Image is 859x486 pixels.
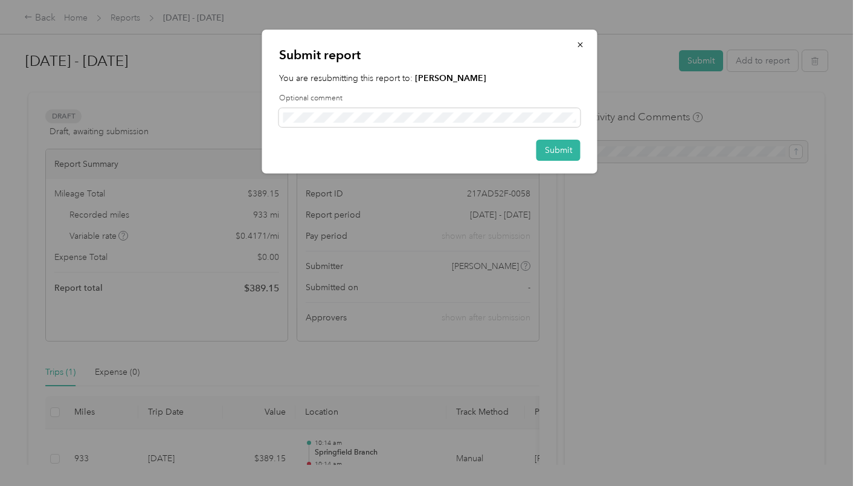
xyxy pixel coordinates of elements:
iframe: Everlance-gr Chat Button Frame [791,418,859,486]
p: Submit report [279,47,581,63]
p: You are resubmitting this report to: [279,72,581,85]
strong: [PERSON_NAME] [415,73,486,83]
label: Optional comment [279,93,581,104]
button: Submit [536,140,581,161]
